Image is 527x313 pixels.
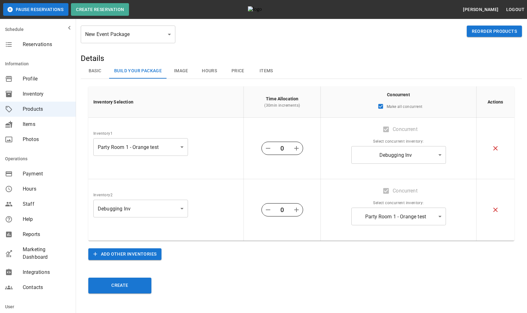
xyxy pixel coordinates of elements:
button: Image [167,63,195,79]
button: Pause Reservations [3,3,68,16]
button: Items [252,63,280,79]
button: Logout [504,4,527,15]
span: Select concurrent inventory: [351,139,446,145]
span: Inventory 2 [93,192,238,198]
div: Party Room 1 - Orange test [93,200,188,217]
span: Help [23,216,71,223]
span: Concurrent [393,126,418,133]
button: [PERSON_NAME] [460,4,501,15]
span: Reports [23,231,71,238]
span: Marketing Dashboard [23,246,71,261]
th: Inventory Selection [88,86,244,118]
span: (30min increments) [249,103,315,109]
th: Time Allocation [244,86,321,118]
div: Party Room 1 - Orange test [351,146,446,164]
span: Select concurrent inventory: [351,200,446,206]
span: Reservations [23,41,71,48]
img: logo [248,6,283,13]
span: Hours [23,185,71,193]
span: Payment [23,170,71,178]
button: Hours [195,63,224,79]
span: Concurrent [393,187,418,195]
span: Integrations [23,269,71,276]
button: Price [224,63,252,79]
span: Products [23,105,71,113]
button: remove inventory [489,142,502,155]
p: Concurrent [387,92,410,98]
button: Reorder Products [467,26,522,37]
button: Basic [81,63,109,79]
h6: 0 [274,205,290,215]
button: Create [88,278,151,293]
span: Items [23,121,71,128]
span: Contacts [23,284,71,291]
span: Staff [23,200,71,208]
h6: 0 [274,143,290,153]
button: Add Other Inventories [88,248,161,260]
div: New Event Package [81,26,175,43]
button: Build Your Package [109,63,167,79]
button: Create Reservation [71,3,129,16]
span: Inventory 1 [93,131,238,137]
span: Photos [23,136,71,143]
div: basic tabs example [81,63,522,79]
div: Party Room 1 - Orange test [351,208,446,225]
button: remove inventory [489,204,502,216]
span: Inventory [23,90,71,98]
th: Actions [476,86,514,118]
h5: Details [81,53,522,63]
span: Profile [23,75,71,83]
span: Make all concurrent [387,104,423,109]
div: Party Room 1 - Orange test [93,138,188,156]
